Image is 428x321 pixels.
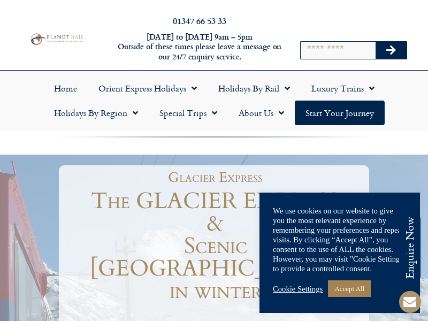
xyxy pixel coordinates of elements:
[301,76,385,101] a: Luxury Trains
[43,101,149,125] a: Holidays by Region
[67,171,364,185] h1: Glacier Express
[295,101,385,125] a: Start your Journey
[228,101,295,125] a: About Us
[273,206,407,273] div: We use cookies on our website to give you the most relevant experience by remembering your prefer...
[62,190,369,302] h1: The GLACIER EXPRESS & Scenic [GEOGRAPHIC_DATA] in winter
[28,32,86,46] img: Planet Rail Train Holidays Logo
[149,101,228,125] a: Special Trips
[5,76,423,125] nav: Menu
[173,14,226,27] a: 01347 66 53 33
[328,280,371,297] a: Accept All
[117,32,282,62] h6: [DATE] to [DATE] 9am – 5pm Outside of these times please leave a message on our 24/7 enquiry serv...
[376,42,407,59] button: Search
[273,284,323,294] a: Cookie Settings
[43,76,88,101] a: Home
[208,76,301,101] a: Holidays by Rail
[88,76,208,101] a: Orient Express Holidays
